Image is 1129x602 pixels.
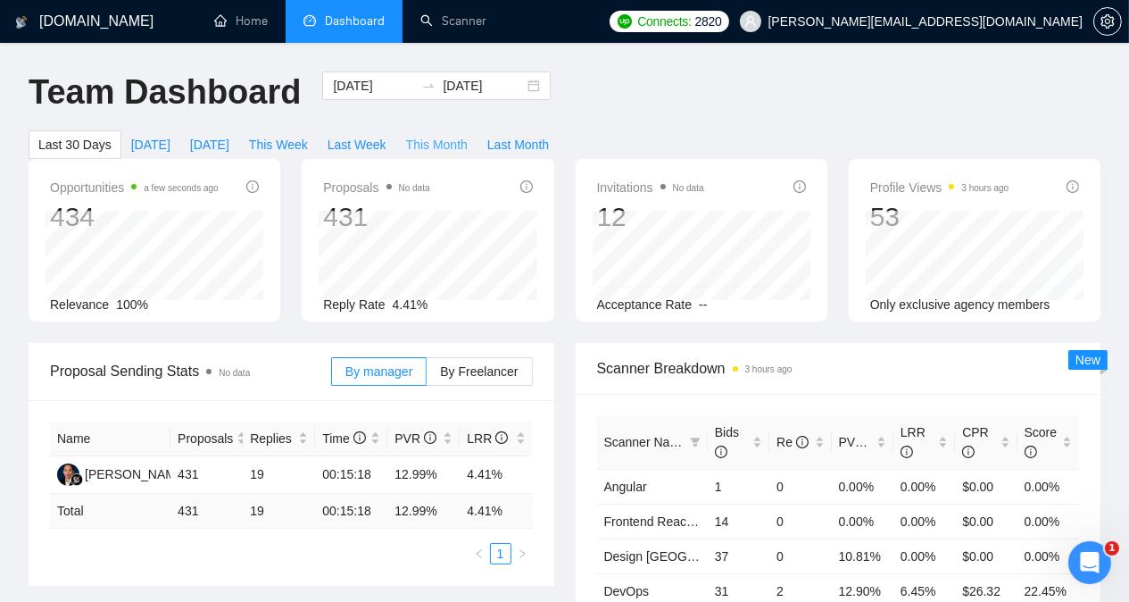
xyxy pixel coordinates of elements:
[1105,541,1119,556] span: 1
[893,504,955,539] td: 0.00%
[170,456,243,494] td: 431
[832,504,893,539] td: 0.00%
[460,494,532,529] td: 4.41 %
[793,180,806,193] span: info-circle
[832,469,893,504] td: 0.00%
[955,469,1017,504] td: $0.00
[315,456,387,494] td: 00:15:18
[708,504,769,539] td: 14
[901,425,926,459] span: LRR
[50,177,219,198] span: Opportunities
[219,368,250,378] span: No data
[673,183,704,193] span: No data
[170,422,243,456] th: Proposals
[420,13,486,29] a: searchScanner
[144,183,218,193] time: a few seconds ago
[387,456,460,494] td: 12.99%
[71,473,83,486] img: gigradar-bm.png
[893,469,955,504] td: 0.00%
[460,456,532,494] td: 4.41%
[962,446,975,458] span: info-circle
[50,297,109,312] span: Relevance
[424,431,436,444] span: info-circle
[690,437,701,447] span: filter
[345,364,412,379] span: By manager
[387,494,460,529] td: 12.99 %
[353,431,366,444] span: info-circle
[440,364,518,379] span: By Freelancer
[511,543,533,564] li: Next Page
[597,177,704,198] span: Invitations
[57,464,79,486] img: AD
[394,431,436,446] span: PVR
[322,431,365,446] span: Time
[604,480,647,494] a: Angular
[15,8,28,37] img: logo
[1017,539,1079,573] td: 0.00%
[393,297,428,312] span: 4.41%
[796,436,809,448] span: info-circle
[29,71,301,113] h1: Team Dashboard
[315,494,387,529] td: 00:15:18
[955,539,1017,573] td: $0.00
[604,514,729,529] a: Frontend React Native
[243,422,315,456] th: Replies
[744,15,757,28] span: user
[469,543,490,564] li: Previous Page
[769,504,831,539] td: 0
[249,135,308,155] span: This Week
[1067,180,1079,193] span: info-circle
[870,200,1009,234] div: 53
[85,464,187,484] div: [PERSON_NAME]
[333,76,414,96] input: Start date
[131,135,170,155] span: [DATE]
[1093,14,1122,29] a: setting
[178,429,233,448] span: Proposals
[29,130,121,159] button: Last 30 Days
[170,494,243,529] td: 431
[243,494,315,529] td: 19
[715,425,739,459] span: Bids
[1017,469,1079,504] td: 0.00%
[57,466,187,481] a: AD[PERSON_NAME]
[604,435,687,449] span: Scanner Name
[597,357,1080,380] span: Scanner Breakdown
[303,14,316,27] span: dashboard
[870,297,1050,312] span: Only exclusive agency members
[50,422,170,456] th: Name
[1025,446,1037,458] span: info-circle
[50,360,331,382] span: Proposal Sending Stats
[467,431,508,446] span: LRR
[870,177,1009,198] span: Profile Views
[180,130,239,159] button: [DATE]
[487,135,549,155] span: Last Month
[1025,425,1058,459] span: Score
[406,135,468,155] span: This Month
[495,431,508,444] span: info-circle
[769,539,831,573] td: 0
[421,79,436,93] span: swap-right
[477,130,559,159] button: Last Month
[490,543,511,564] li: 1
[839,435,881,449] span: PVR
[1093,7,1122,36] button: setting
[190,135,229,155] span: [DATE]
[474,548,485,559] span: left
[708,539,769,573] td: 37
[699,297,707,312] span: --
[323,177,429,198] span: Proposals
[708,469,769,504] td: 1
[1017,504,1079,539] td: 0.00%
[893,539,955,573] td: 0.00%
[962,425,989,459] span: CPR
[520,180,533,193] span: info-circle
[776,435,809,449] span: Re
[745,364,793,374] time: 3 hours ago
[214,13,268,29] a: homeHome
[116,297,148,312] span: 100%
[250,429,295,448] span: Replies
[868,436,880,448] span: info-circle
[328,135,386,155] span: Last Week
[1068,541,1111,584] iframe: Intercom live chat
[901,446,913,458] span: info-circle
